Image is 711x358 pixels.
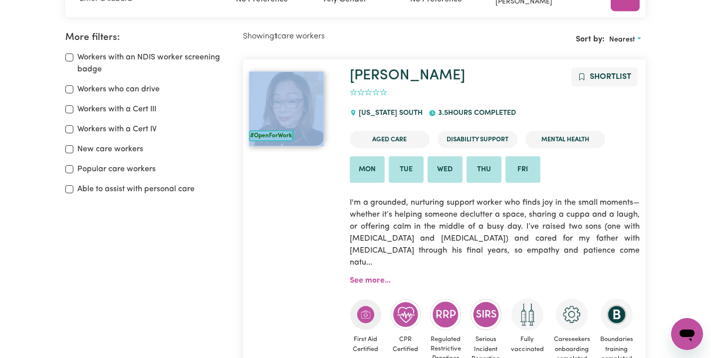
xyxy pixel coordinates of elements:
li: Aged Care [350,131,430,148]
a: Wendy#OpenForWork [249,71,338,146]
span: Shortlist [590,73,631,81]
span: Fully vaccinated [510,331,545,358]
li: Available on Wed [428,156,463,183]
div: add rating by typing an integer from 0 to 5 or pressing arrow keys [350,87,387,98]
h2: Showing care workers [243,32,445,41]
div: #OpenForWork [249,130,293,141]
li: Available on Fri [505,156,540,183]
a: See more... [350,277,391,285]
img: Care and support worker has completed First Aid Certification [350,299,382,331]
a: [PERSON_NAME] [350,68,465,83]
img: Care and support worker has received 2 doses of COVID-19 vaccine [511,299,543,331]
span: Sort by: [576,35,605,43]
img: CS Academy: Boundaries in care and support work course completed [601,299,633,331]
img: Care and support worker has completed CPR Certification [390,299,422,331]
li: Available on Tue [389,156,424,183]
p: I'm a grounded, nurturing support worker who finds joy in the small moments—whether it’s helping ... [350,191,640,275]
label: Workers with a Cert IV [77,123,157,135]
iframe: Button to launch messaging window [671,318,703,350]
li: Available on Mon [350,156,385,183]
button: Add to shortlist [571,67,638,86]
label: Popular care workers [77,163,156,175]
label: Workers who can drive [77,83,160,95]
span: CPR Certified [390,331,422,358]
span: First Aid Certified [350,331,382,358]
label: Able to assist with personal care [77,183,195,195]
button: Sort search results [605,32,646,47]
b: 1 [274,32,277,40]
img: View Wendy's profile [249,71,324,146]
h2: More filters: [65,32,231,43]
img: CS Academy: Careseekers Onboarding course completed [556,299,588,331]
div: [US_STATE] SOUTH [350,100,429,127]
li: Available on Thu [467,156,501,183]
label: New care workers [77,143,143,155]
li: Mental Health [525,131,605,148]
li: Disability Support [438,131,517,148]
img: CS Academy: Serious Incident Reporting Scheme course completed [470,299,502,331]
label: Workers with a Cert III [77,103,156,115]
span: Nearest [609,36,635,43]
img: CS Academy: Regulated Restrictive Practices course completed [430,299,462,330]
label: Workers with an NDIS worker screening badge [77,51,231,75]
div: 3.5 hours completed [429,100,521,127]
